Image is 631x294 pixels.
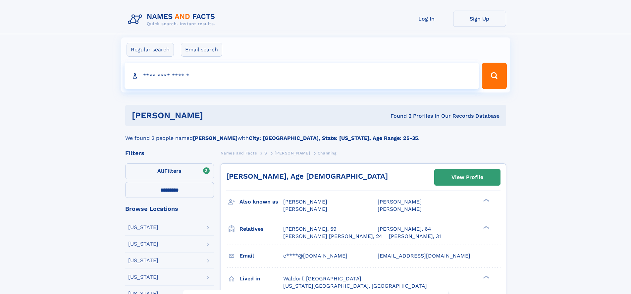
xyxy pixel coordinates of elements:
[128,258,158,263] div: [US_STATE]
[193,135,237,141] b: [PERSON_NAME]
[482,198,490,203] div: ❯
[283,199,327,205] span: [PERSON_NAME]
[157,168,164,174] span: All
[125,150,214,156] div: Filters
[264,151,267,155] span: S
[400,11,453,27] a: Log In
[125,63,479,89] input: search input
[226,172,388,180] a: [PERSON_NAME], Age [DEMOGRAPHIC_DATA]
[125,126,506,142] div: We found 2 people named with .
[453,11,506,27] a: Sign Up
[275,151,310,155] span: [PERSON_NAME]
[283,275,361,282] span: Waldorf, [GEOGRAPHIC_DATA]
[275,149,310,157] a: [PERSON_NAME]
[239,273,283,284] h3: Lived in
[389,233,441,240] a: [PERSON_NAME], 31
[125,206,214,212] div: Browse Locations
[283,283,427,289] span: [US_STATE][GEOGRAPHIC_DATA], [GEOGRAPHIC_DATA]
[181,43,222,57] label: Email search
[264,149,267,157] a: S
[283,206,327,212] span: [PERSON_NAME]
[239,223,283,235] h3: Relatives
[318,151,337,155] span: Channing
[127,43,174,57] label: Regular search
[378,225,431,233] a: [PERSON_NAME], 64
[451,170,483,185] div: View Profile
[249,135,418,141] b: City: [GEOGRAPHIC_DATA], State: [US_STATE], Age Range: 25-35
[128,274,158,280] div: [US_STATE]
[125,11,221,29] img: Logo Names and Facts
[482,225,490,229] div: ❯
[283,225,337,233] a: [PERSON_NAME], 59
[283,233,382,240] a: [PERSON_NAME] [PERSON_NAME], 24
[378,199,422,205] span: [PERSON_NAME]
[378,206,422,212] span: [PERSON_NAME]
[435,169,500,185] a: View Profile
[125,163,214,179] label: Filters
[221,149,257,157] a: Names and Facts
[239,196,283,207] h3: Also known as
[132,111,297,120] h1: [PERSON_NAME]
[482,275,490,279] div: ❯
[239,250,283,262] h3: Email
[128,241,158,247] div: [US_STATE]
[482,63,506,89] button: Search Button
[297,112,500,120] div: Found 2 Profiles In Our Records Database
[378,253,470,259] span: [EMAIL_ADDRESS][DOMAIN_NAME]
[128,225,158,230] div: [US_STATE]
